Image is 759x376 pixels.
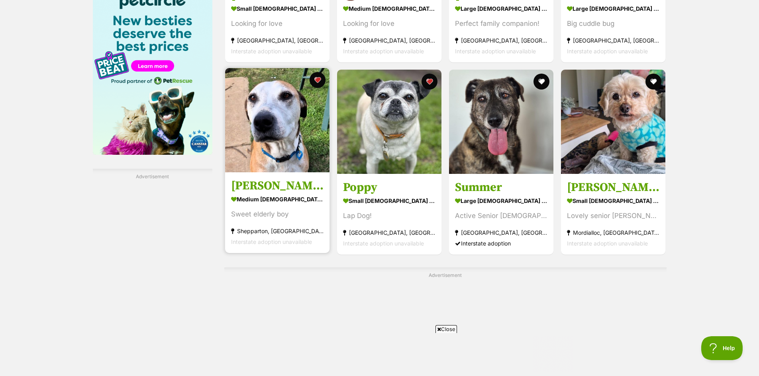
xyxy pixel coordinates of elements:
[343,35,435,45] strong: [GEOGRAPHIC_DATA], [GEOGRAPHIC_DATA]
[567,18,659,29] div: Big cuddle bug
[567,227,659,238] strong: Mordialloc, [GEOGRAPHIC_DATA]
[231,18,324,29] div: Looking for love
[343,240,424,247] span: Interstate adoption unavailable
[343,2,435,14] strong: medium [DEMOGRAPHIC_DATA] Dog
[567,210,659,221] div: Lovely senior [PERSON_NAME]
[310,72,326,88] button: favourite
[449,70,553,174] img: Summer - Mixed Dog
[422,74,437,90] button: favourite
[567,2,659,14] strong: large [DEMOGRAPHIC_DATA] Dog
[231,193,324,205] strong: medium [DEMOGRAPHIC_DATA] Dog
[455,47,536,54] span: Interstate adoption unavailable
[343,227,435,238] strong: [GEOGRAPHIC_DATA], [GEOGRAPHIC_DATA]
[231,178,324,193] h3: [PERSON_NAME]
[343,47,424,54] span: Interstate adoption unavailable
[455,180,547,195] h3: Summer
[337,174,441,255] a: Poppy small [DEMOGRAPHIC_DATA] Dog Lap Dog! [GEOGRAPHIC_DATA], [GEOGRAPHIC_DATA] Interstate adopt...
[567,35,659,45] strong: [GEOGRAPHIC_DATA], [GEOGRAPHIC_DATA]
[455,35,547,45] strong: [GEOGRAPHIC_DATA], [GEOGRAPHIC_DATA]
[343,18,435,29] div: Looking for love
[567,180,659,195] h3: [PERSON_NAME]
[567,240,648,247] span: Interstate adoption unavailable
[186,336,573,372] iframe: Advertisement
[343,210,435,221] div: Lap Dog!
[567,47,648,54] span: Interstate adoption unavailable
[343,195,435,207] strong: small [DEMOGRAPHIC_DATA] Dog
[231,35,324,45] strong: [GEOGRAPHIC_DATA], [GEOGRAPHIC_DATA]
[61,51,120,99] img: https://img.kwcdn.com/product/open/ec472acb1ec34eb88737334c4ee0f800-goods.jpeg?imageMogr2/strip/s...
[455,195,547,207] strong: large [DEMOGRAPHIC_DATA] Dog
[435,325,457,333] span: Close
[455,227,547,238] strong: [GEOGRAPHIC_DATA], [GEOGRAPHIC_DATA]
[533,74,549,90] button: favourite
[231,238,312,245] span: Interstate adoption unavailable
[646,74,662,90] button: favourite
[701,336,743,360] iframe: Help Scout Beacon - Open
[337,70,441,174] img: Poppy - Pug Dog
[231,47,312,54] span: Interstate adoption unavailable
[455,2,547,14] strong: large [DEMOGRAPHIC_DATA] Dog
[561,174,665,255] a: [PERSON_NAME] small [DEMOGRAPHIC_DATA] Dog Lovely senior [PERSON_NAME] Mordialloc, [GEOGRAPHIC_DA...
[343,180,435,195] h3: Poppy
[455,18,547,29] div: Perfect family companion!
[455,210,547,221] div: Active Senior [DEMOGRAPHIC_DATA]
[567,195,659,207] strong: small [DEMOGRAPHIC_DATA] Dog
[561,70,665,174] img: Lola Silvanus - Cavalier King Charles Spaniel x Poodle (Toy) Dog
[455,238,547,249] div: Interstate adoption
[231,226,324,236] strong: Shepparton, [GEOGRAPHIC_DATA]
[231,209,324,220] div: Sweet elderly boy
[449,174,553,255] a: Summer large [DEMOGRAPHIC_DATA] Dog Active Senior [DEMOGRAPHIC_DATA] [GEOGRAPHIC_DATA], [GEOGRAPH...
[225,172,329,253] a: [PERSON_NAME] medium [DEMOGRAPHIC_DATA] Dog Sweet elderly boy Shepparton, [GEOGRAPHIC_DATA] Inter...
[231,2,324,14] strong: small [DEMOGRAPHIC_DATA] Dog
[225,68,329,172] img: Ronnie - Bull Arab x Staffordshire Bull Terrier Dog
